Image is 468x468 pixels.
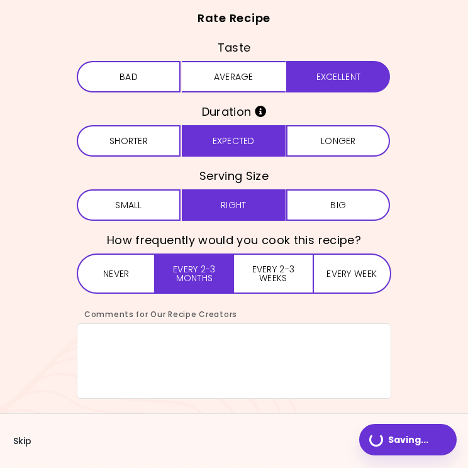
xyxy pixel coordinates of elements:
button: Longer [286,125,390,157]
button: Average [182,61,286,92]
button: Skip [13,428,31,454]
button: Bad [77,61,181,92]
h2: Rate Recipe [13,8,455,28]
h3: Taste [77,38,391,58]
span: Saving ... [388,435,428,444]
button: Shorter [77,125,181,157]
h3: How frequently would you cook this recipe? [77,230,391,250]
button: Never [77,253,155,294]
button: Every 2-3 months [155,253,234,294]
button: Right [182,189,286,221]
span: Skip [13,436,31,446]
button: Small [77,189,181,221]
button: Big [286,189,390,221]
button: Expected [182,125,286,157]
button: Excellent [286,61,390,92]
label: Comments for Our Recipe Creators [77,309,237,320]
h3: Serving Size [77,166,391,186]
span: Small [115,201,142,209]
button: Saving... [359,424,457,455]
h3: Duration [77,102,391,122]
button: Every week [313,253,391,294]
button: Every 2-3 weeks [234,253,312,294]
span: Big [330,201,346,209]
i: Info [255,106,266,117]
